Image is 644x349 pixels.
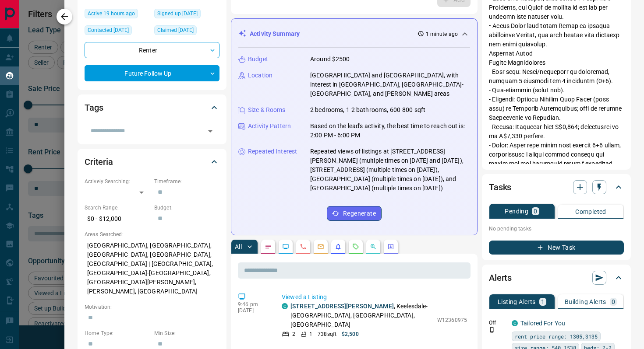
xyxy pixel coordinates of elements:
[489,177,624,198] div: Tasks
[515,332,598,341] span: rent price range: 1305,3135
[317,243,324,250] svg: Emails
[85,101,103,115] h2: Tags
[310,55,350,64] p: Around $2500
[238,307,269,314] p: [DATE]
[85,204,150,212] p: Search Range:
[154,204,219,212] p: Budget:
[489,267,624,288] div: Alerts
[335,243,342,250] svg: Listing Alerts
[157,9,198,18] span: Signed up [DATE]
[327,206,382,221] button: Regenerate
[85,9,150,21] div: Mon Sep 15 2025
[238,301,269,307] p: 9:46 pm
[370,243,377,250] svg: Opportunities
[238,26,470,42] div: Activity Summary1 minute ago
[437,316,467,324] p: W12360975
[250,29,300,38] p: Activity Summary
[489,222,624,235] p: No pending tasks
[318,330,336,338] p: 738 sqft
[248,105,286,115] p: Size & Rooms
[282,303,288,309] div: condos.ca
[309,330,312,338] p: 1
[248,71,272,80] p: Location
[489,241,624,255] button: New Task
[512,320,518,326] div: condos.ca
[387,243,394,250] svg: Agent Actions
[235,244,242,250] p: All
[352,243,359,250] svg: Requests
[204,125,216,137] button: Open
[248,147,297,156] p: Repeated Interest
[575,209,606,215] p: Completed
[489,271,512,285] h2: Alerts
[85,238,219,299] p: [GEOGRAPHIC_DATA], [GEOGRAPHIC_DATA], [GEOGRAPHIC_DATA], [GEOGRAPHIC_DATA], [GEOGRAPHIC_DATA] | [...
[290,302,433,329] p: , Keelesdale-[GEOGRAPHIC_DATA], [GEOGRAPHIC_DATA], [GEOGRAPHIC_DATA]
[489,327,495,333] svg: Push Notification Only
[85,303,219,311] p: Motivation:
[85,25,150,38] div: Thu Jul 28 2022
[88,26,129,35] span: Contacted [DATE]
[292,330,295,338] p: 2
[154,25,219,38] div: Wed Jul 30 2025
[85,230,219,238] p: Areas Searched:
[498,299,536,305] p: Listing Alerts
[300,243,307,250] svg: Calls
[426,30,458,38] p: 1 minute ago
[612,299,615,305] p: 0
[489,319,506,327] p: Off
[310,105,425,115] p: 2 bedrooms, 1-2 bathrooms, 600-800 sqft
[85,65,219,81] div: Future Follow Up
[248,122,291,131] p: Activity Pattern
[85,212,150,226] p: $0 - $12,000
[85,178,150,185] p: Actively Searching:
[310,122,470,140] p: Based on the lead's activity, the best time to reach out is: 2:00 PM - 6:00 PM
[541,299,545,305] p: 1
[565,299,606,305] p: Building Alerts
[520,320,565,327] a: Tailored For You
[85,329,150,337] p: Home Type:
[310,147,470,193] p: Repeated views of listings at [STREET_ADDRESS][PERSON_NAME] (multiple times on [DATE] and [DATE])...
[290,303,394,310] a: [STREET_ADDRESS][PERSON_NAME]
[154,329,219,337] p: Min Size:
[534,208,537,214] p: 0
[85,42,219,58] div: Renter
[85,151,219,172] div: Criteria
[88,9,135,18] span: Active 19 hours ago
[157,26,194,35] span: Claimed [DATE]
[248,55,268,64] p: Budget
[154,9,219,21] div: Fri Jun 17 2022
[282,243,289,250] svg: Lead Browsing Activity
[505,208,528,214] p: Pending
[282,293,467,302] p: Viewed a Listing
[85,155,113,169] h2: Criteria
[342,330,359,338] p: $2,500
[85,97,219,118] div: Tags
[154,178,219,185] p: Timeframe:
[489,180,511,194] h2: Tasks
[310,71,470,98] p: [GEOGRAPHIC_DATA] and [GEOGRAPHIC_DATA], with interest in [GEOGRAPHIC_DATA], [GEOGRAPHIC_DATA]-[G...
[265,243,272,250] svg: Notes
